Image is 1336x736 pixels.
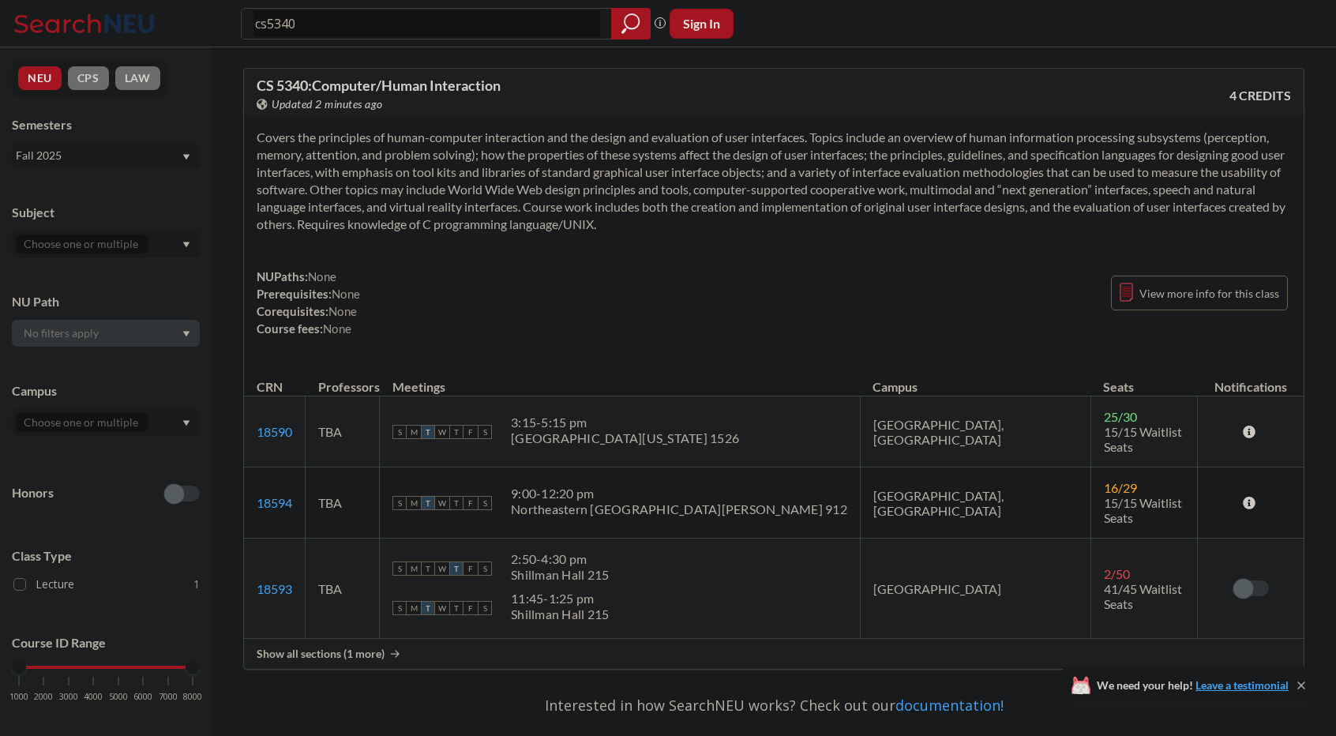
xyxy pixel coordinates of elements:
a: 18593 [257,581,292,596]
span: View more info for this class [1139,284,1279,303]
div: CRN [257,378,283,396]
label: Lecture [13,574,200,595]
span: W [435,496,449,510]
span: 4000 [84,693,103,701]
span: 16 / 29 [1104,480,1137,495]
div: Shillman Hall 215 [511,606,609,622]
a: 18594 [257,495,292,510]
svg: magnifying glass [621,13,640,35]
span: F [463,601,478,615]
th: Meetings [380,362,861,396]
div: NUPaths: Prerequisites: Corequisites: Course fees: [257,268,360,337]
svg: Dropdown arrow [182,331,190,337]
span: CS 5340 : Computer/Human Interaction [257,77,501,94]
span: M [407,496,421,510]
span: M [407,561,421,576]
input: Choose one or multiple [16,235,148,253]
th: Campus [860,362,1090,396]
a: documentation! [895,696,1004,715]
span: 15/15 Waitlist Seats [1104,424,1182,454]
div: magnifying glass [611,8,651,39]
td: [GEOGRAPHIC_DATA], [GEOGRAPHIC_DATA] [860,396,1090,468]
div: Show all sections (1 more) [244,639,1304,669]
div: Northeastern [GEOGRAPHIC_DATA][PERSON_NAME] 912 [511,501,847,517]
span: M [407,425,421,439]
span: F [463,561,478,576]
button: Sign In [670,9,734,39]
a: 18590 [257,424,292,439]
span: S [478,561,492,576]
span: 5000 [109,693,128,701]
th: Professors [306,362,380,396]
span: We need your help! [1097,680,1289,691]
span: 15/15 Waitlist Seats [1104,495,1182,525]
button: LAW [115,66,160,90]
section: Covers the principles of human-computer interaction and the design and evaluation of user interfa... [257,129,1291,233]
span: None [328,304,357,318]
td: [GEOGRAPHIC_DATA], [GEOGRAPHIC_DATA] [860,468,1090,539]
td: [GEOGRAPHIC_DATA] [860,539,1090,639]
span: S [478,496,492,510]
td: TBA [306,396,380,468]
div: Fall 2025 [16,147,181,164]
div: 11:45 - 1:25 pm [511,591,609,606]
span: M [407,601,421,615]
span: 1000 [9,693,28,701]
div: Subject [12,204,200,221]
div: 3:15 - 5:15 pm [511,415,739,430]
span: T [421,561,435,576]
span: Class Type [12,547,200,565]
div: NU Path [12,293,200,310]
span: T [449,561,463,576]
span: S [392,425,407,439]
svg: Dropdown arrow [182,420,190,426]
p: Course ID Range [12,634,200,652]
span: T [421,425,435,439]
span: 25 / 30 [1104,409,1137,424]
span: 3000 [59,693,78,701]
span: T [421,601,435,615]
span: W [435,601,449,615]
div: Fall 2025Dropdown arrow [12,143,200,168]
span: None [323,321,351,336]
span: F [463,425,478,439]
span: 8000 [183,693,202,701]
div: Dropdown arrow [12,409,200,436]
th: Seats [1090,362,1197,396]
span: T [449,601,463,615]
span: S [392,496,407,510]
div: Dropdown arrow [12,231,200,257]
span: T [449,496,463,510]
span: W [435,561,449,576]
span: None [332,287,360,301]
span: None [308,269,336,284]
div: Semesters [12,116,200,133]
div: Shillman Hall 215 [511,567,609,583]
span: 6000 [133,693,152,701]
svg: Dropdown arrow [182,154,190,160]
p: Honors [12,484,54,502]
div: 9:00 - 12:20 pm [511,486,847,501]
span: 4 CREDITS [1229,87,1291,104]
span: W [435,425,449,439]
input: Choose one or multiple [16,413,148,432]
span: T [421,496,435,510]
span: S [392,601,407,615]
span: S [478,425,492,439]
span: S [478,601,492,615]
div: Interested in how SearchNEU works? Check out our [243,682,1304,728]
td: TBA [306,539,380,639]
span: 2 / 50 [1104,566,1130,581]
span: Show all sections (1 more) [257,647,385,661]
div: Campus [12,382,200,400]
span: 41/45 Waitlist Seats [1104,581,1182,611]
div: Dropdown arrow [12,320,200,347]
input: Class, professor, course number, "phrase" [253,10,600,37]
span: Updated 2 minutes ago [272,96,383,113]
button: CPS [68,66,109,90]
th: Notifications [1198,362,1304,396]
span: 2000 [34,693,53,701]
span: F [463,496,478,510]
span: 1 [193,576,200,593]
svg: Dropdown arrow [182,242,190,248]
